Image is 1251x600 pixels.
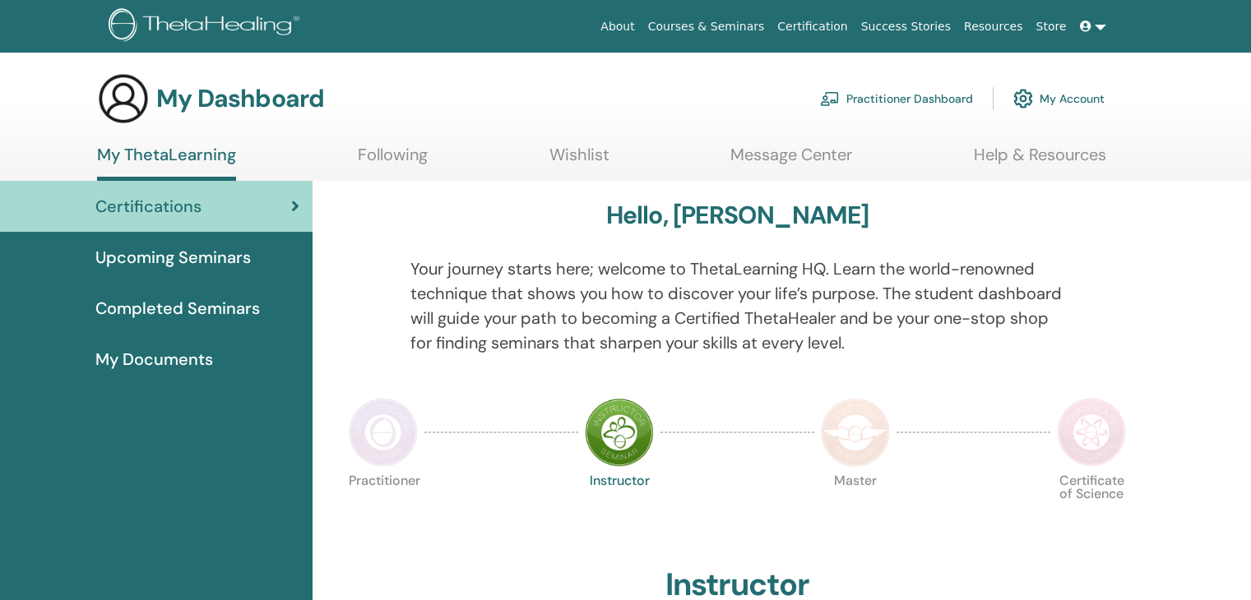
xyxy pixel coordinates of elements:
[974,145,1106,177] a: Help & Resources
[97,145,236,181] a: My ThetaLearning
[820,81,973,117] a: Practitioner Dashboard
[594,12,641,42] a: About
[642,12,771,42] a: Courses & Seminars
[957,12,1030,42] a: Resources
[855,12,957,42] a: Success Stories
[821,474,890,543] p: Master
[1013,85,1033,113] img: cog.svg
[1013,81,1105,117] a: My Account
[771,12,854,42] a: Certification
[1057,398,1126,467] img: Certificate of Science
[585,398,654,467] img: Instructor
[1030,12,1073,42] a: Store
[156,84,324,113] h3: My Dashboard
[821,398,890,467] img: Master
[606,201,869,230] h3: Hello, [PERSON_NAME]
[95,296,260,321] span: Completed Seminars
[349,398,418,467] img: Practitioner
[95,194,202,219] span: Certifications
[549,145,609,177] a: Wishlist
[95,347,213,372] span: My Documents
[585,474,654,543] p: Instructor
[109,8,305,45] img: logo.png
[349,474,418,543] p: Practitioner
[730,145,852,177] a: Message Center
[1057,474,1126,543] p: Certificate of Science
[95,245,251,270] span: Upcoming Seminars
[820,91,840,106] img: chalkboard-teacher.svg
[410,256,1065,355] p: Your journey starts here; welcome to ThetaLearning HQ. Learn the world-renowned technique that sh...
[97,72,150,125] img: generic-user-icon.jpg
[358,145,428,177] a: Following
